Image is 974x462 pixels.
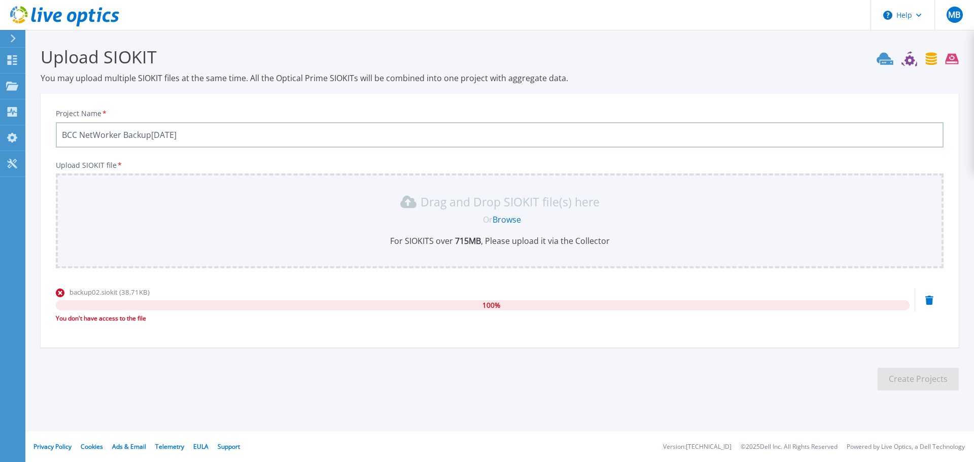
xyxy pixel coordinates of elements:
[482,300,500,310] span: 100 %
[493,214,521,225] a: Browse
[218,442,240,451] a: Support
[69,288,150,297] span: backup02.siokit (38.71KB)
[847,444,965,450] li: Powered by Live Optics, a Dell Technology
[112,442,146,451] a: Ads & Email
[41,73,959,84] p: You may upload multiple SIOKIT files at the same time. All the Optical Prime SIOKITs will be comb...
[741,444,838,450] li: © 2025 Dell Inc. All Rights Reserved
[663,444,732,450] li: Version: [TECHNICAL_ID]
[56,110,108,117] label: Project Name
[483,214,493,225] span: Or
[878,368,959,390] button: Create Projects
[56,122,944,148] input: Enter Project Name
[33,442,72,451] a: Privacy Policy
[56,313,910,324] div: You don't have access to the file
[62,194,937,246] div: Drag and Drop SIOKIT file(s) here OrBrowseFor SIOKITS over 715MB, Please upload it via the Collector
[56,161,944,169] p: Upload SIOKIT file
[421,197,600,207] p: Drag and Drop SIOKIT file(s) here
[81,442,103,451] a: Cookies
[193,442,208,451] a: EULA
[453,235,481,246] b: 715 MB
[62,235,937,246] p: For SIOKITS over , Please upload it via the Collector
[41,45,959,68] h3: Upload SIOKIT
[948,11,960,19] span: MB
[155,442,184,451] a: Telemetry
